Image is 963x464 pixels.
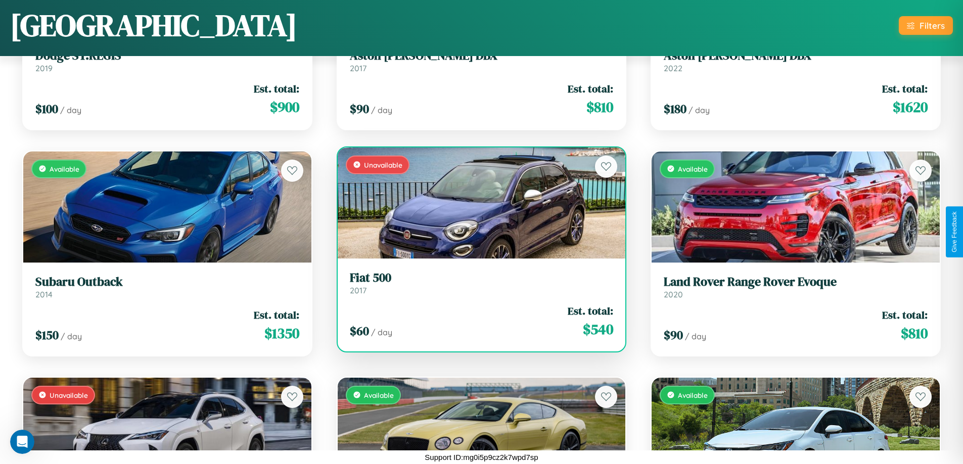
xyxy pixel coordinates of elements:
[350,63,366,73] span: 2017
[10,5,297,46] h1: [GEOGRAPHIC_DATA]
[568,303,613,318] span: Est. total:
[364,391,394,399] span: Available
[61,331,82,341] span: / day
[50,165,79,173] span: Available
[350,48,614,63] h3: Aston [PERSON_NAME] DBX
[951,212,958,252] div: Give Feedback
[685,331,706,341] span: / day
[371,327,392,337] span: / day
[664,63,682,73] span: 2022
[882,81,928,96] span: Est. total:
[568,81,613,96] span: Est. total:
[35,275,299,299] a: Subaru Outback2014
[364,161,402,169] span: Unavailable
[664,275,928,299] a: Land Rover Range Rover Evoque2020
[586,97,613,117] span: $ 810
[350,271,614,295] a: Fiat 5002017
[664,275,928,289] h3: Land Rover Range Rover Evoque
[35,275,299,289] h3: Subaru Outback
[689,105,710,115] span: / day
[350,285,366,295] span: 2017
[350,48,614,73] a: Aston [PERSON_NAME] DBX2017
[254,307,299,322] span: Est. total:
[50,391,88,399] span: Unavailable
[35,48,299,73] a: Dodge ST.REGIS2019
[893,97,928,117] span: $ 1620
[350,323,369,339] span: $ 60
[882,307,928,322] span: Est. total:
[35,48,299,63] h3: Dodge ST.REGIS
[35,100,58,117] span: $ 100
[920,20,945,31] div: Filters
[899,16,953,35] button: Filters
[371,105,392,115] span: / day
[350,271,614,285] h3: Fiat 500
[10,430,34,454] iframe: Intercom live chat
[664,327,683,343] span: $ 90
[35,63,53,73] span: 2019
[583,319,613,339] span: $ 540
[254,81,299,96] span: Est. total:
[350,100,369,117] span: $ 90
[35,327,59,343] span: $ 150
[60,105,81,115] span: / day
[270,97,299,117] span: $ 900
[664,48,928,63] h3: Aston [PERSON_NAME] DBX
[425,450,538,464] p: Support ID: mg0i5p9cz2k7wpd7sp
[664,289,683,299] span: 2020
[664,48,928,73] a: Aston [PERSON_NAME] DBX2022
[678,165,708,173] span: Available
[264,323,299,343] span: $ 1350
[901,323,928,343] span: $ 810
[678,391,708,399] span: Available
[35,289,53,299] span: 2014
[664,100,686,117] span: $ 180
